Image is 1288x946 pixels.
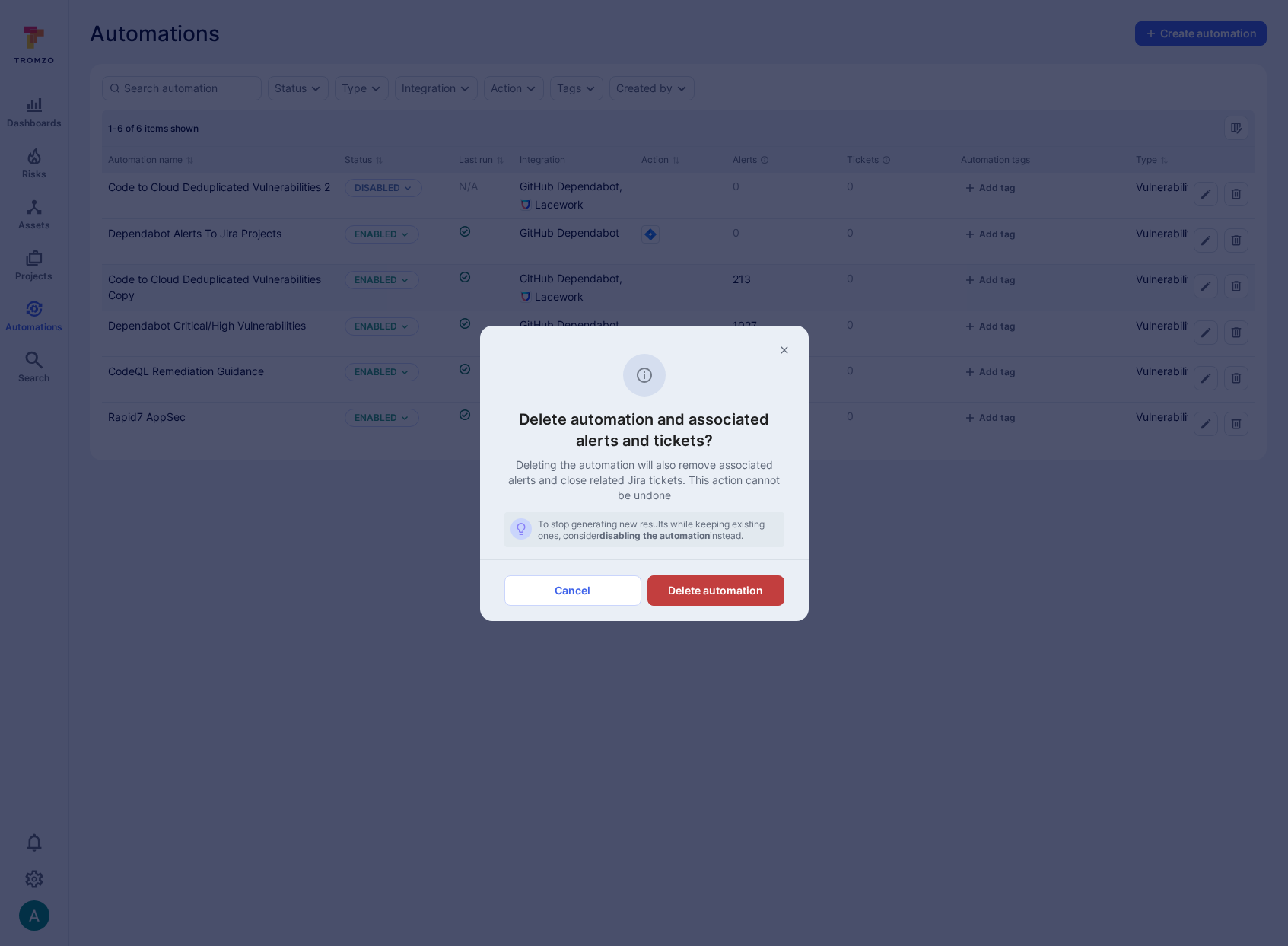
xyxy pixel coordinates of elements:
[599,530,710,541] b: disabling the automation
[504,409,784,451] h3: Delete automation and associated alerts and tickets?
[647,575,784,606] button: Delete automation
[538,518,778,541] span: To stop generating new results while keeping existing ones, consider instead.
[504,575,641,606] button: Cancel
[504,457,784,503] p: Deleting the automation will also remove associated alerts and close related Jira tickets. This a...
